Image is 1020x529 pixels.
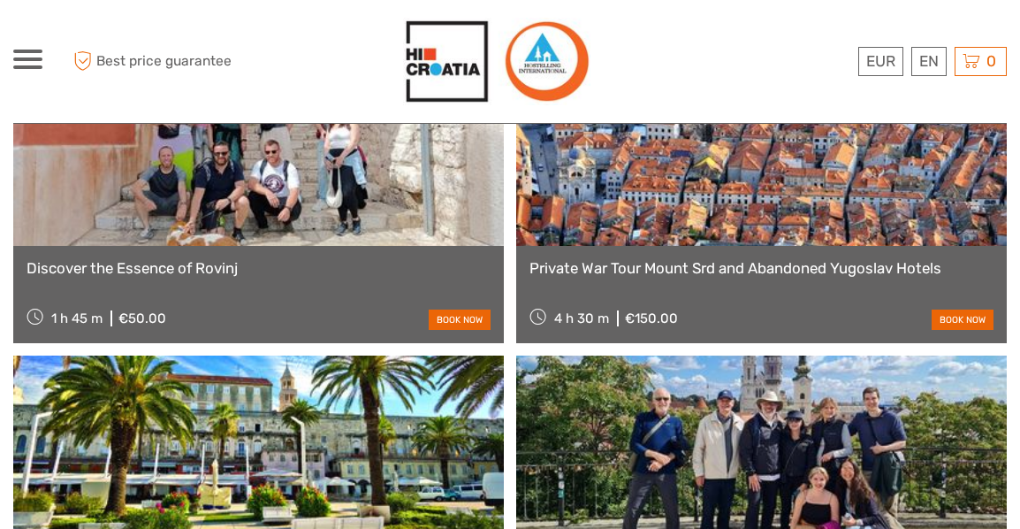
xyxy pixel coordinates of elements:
div: €50.00 [118,310,166,326]
a: book now [429,310,491,330]
span: 0 [984,52,999,70]
a: book now [932,310,993,330]
span: EUR [866,52,895,70]
div: €150.00 [625,310,678,326]
span: 1 h 45 m [51,310,103,326]
a: Private War Tour Mount Srd and Abandoned Yugoslav Hotels [529,259,993,277]
img: 888-5733dce5-818b-4ada-984b-f0919fd9084a_logo_big.jpg [403,18,590,105]
a: Discover the Essence of Rovinj [27,259,491,277]
span: Best price guarantee [69,47,262,76]
span: 4 h 30 m [554,310,609,326]
div: EN [911,47,947,76]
